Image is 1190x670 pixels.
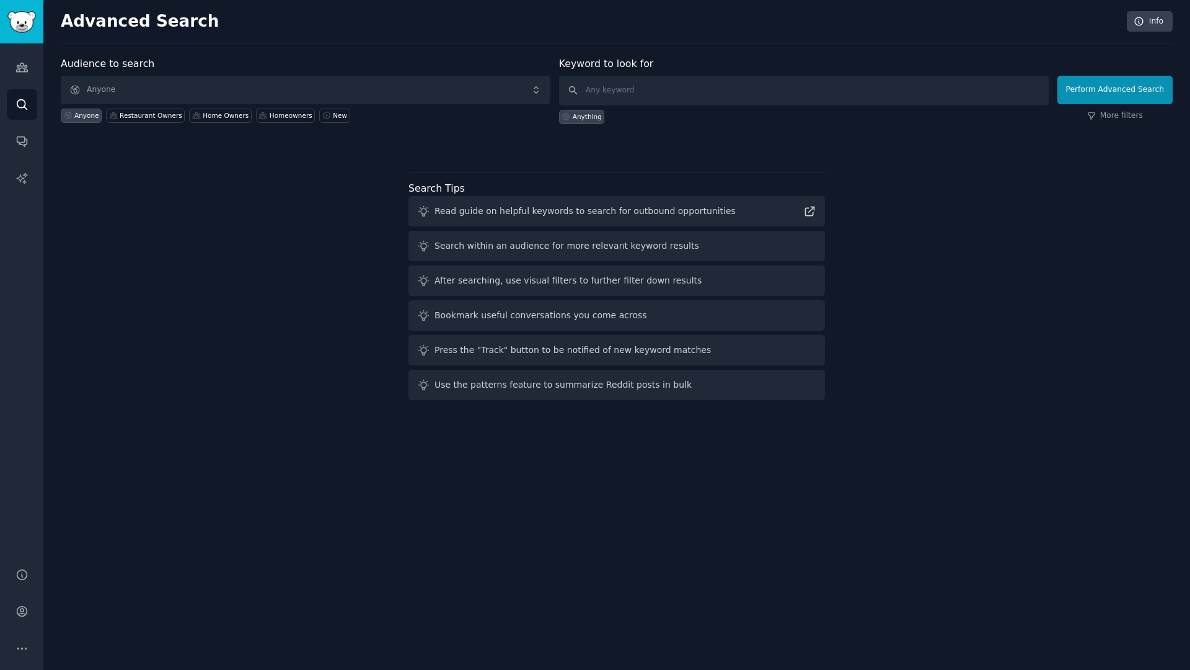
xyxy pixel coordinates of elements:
[434,239,699,252] div: Search within an audience for more relevant keyword results
[270,111,312,120] div: Homeowners
[333,111,347,120] div: New
[61,76,550,104] button: Anyone
[559,58,654,69] label: Keyword to look for
[74,111,99,120] div: Anyone
[573,112,602,121] div: Anything
[203,111,249,120] div: Home Owners
[1087,110,1143,122] a: More filters
[61,58,154,69] label: Audience to search
[1057,76,1173,104] button: Perform Advanced Search
[434,205,736,218] div: Read guide on helpful keywords to search for outbound opportunities
[434,378,692,391] div: Use the patterns feature to summarize Reddit posts in bulk
[434,344,711,357] div: Press the "Track" button to be notified of new keyword matches
[408,182,465,194] label: Search Tips
[61,12,1120,32] h2: Advanced Search
[319,109,350,123] a: New
[7,11,36,33] img: GummySearch logo
[120,111,182,120] div: Restaurant Owners
[1127,11,1173,32] a: Info
[559,76,1049,105] input: Any keyword
[434,309,647,322] div: Bookmark useful conversations you come across
[434,274,702,287] div: After searching, use visual filters to further filter down results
